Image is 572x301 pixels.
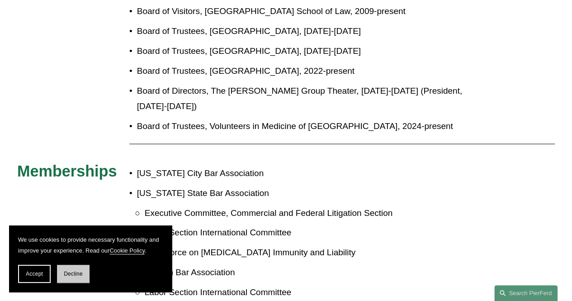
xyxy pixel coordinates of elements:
span: Memberships [17,162,117,180]
p: Board of Trustees, [GEOGRAPHIC_DATA], [DATE]-[DATE] [137,24,488,39]
p: Board of Trustees, [GEOGRAPHIC_DATA], 2022-present [137,63,488,79]
p: Board of Trustees, Volunteers in Medicine of [GEOGRAPHIC_DATA], 2024-present [137,119,488,134]
p: Executive Committee, Commercial and Federal Litigation Section [145,205,488,221]
p: American Bar Association [137,265,488,280]
span: Decline [64,271,83,277]
button: Accept [18,265,51,283]
a: Cookie Policy [109,247,145,254]
p: [US_STATE] City Bar Association [137,166,488,181]
p: [US_STATE] State Bar Association [137,186,488,201]
span: Accept [26,271,43,277]
p: Labor Section International Committee [145,225,488,240]
p: Board of Directors, The [PERSON_NAME] Group Theater, [DATE]-[DATE] (President, [DATE]-[DATE]) [137,83,488,115]
p: Board of Visitors, [GEOGRAPHIC_DATA] School of Law, 2009-present [137,4,488,19]
a: Search this site [494,285,558,301]
button: Decline [57,265,90,283]
p: Task Force on [MEDICAL_DATA] Immunity and Liability [145,245,488,260]
section: Cookie banner [9,225,172,292]
p: Labor Section International Committee [145,285,488,300]
p: Board of Trustees, [GEOGRAPHIC_DATA], [DATE]-[DATE] [137,43,488,59]
p: We use cookies to provide necessary functionality and improve your experience. Read our . [18,234,163,256]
